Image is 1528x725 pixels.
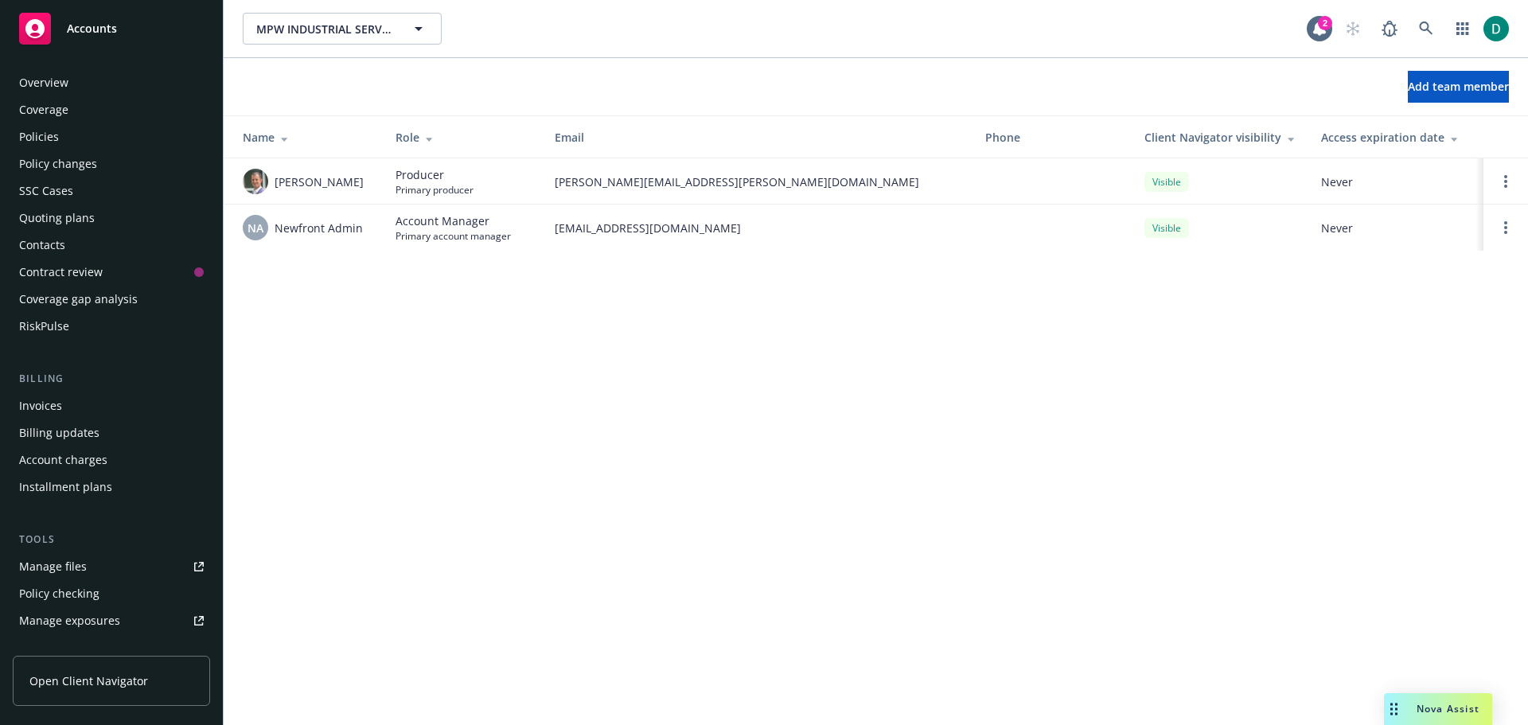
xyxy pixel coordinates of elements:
div: Policy changes [19,151,97,177]
div: Coverage [19,97,68,123]
div: Manage files [19,554,87,579]
span: Add team member [1408,79,1509,94]
span: Newfront Admin [275,220,363,236]
a: Accounts [13,6,210,51]
div: Manage exposures [19,608,120,633]
div: Policy checking [19,581,99,606]
div: Contacts [19,232,65,258]
a: Contract review [13,259,210,285]
span: [PERSON_NAME] [275,173,364,190]
a: Policy checking [13,581,210,606]
div: Overview [19,70,68,95]
div: SSC Cases [19,178,73,204]
div: Account charges [19,447,107,473]
a: Invoices [13,393,210,419]
span: [EMAIL_ADDRESS][DOMAIN_NAME] [555,220,960,236]
button: Add team member [1408,71,1509,103]
a: Report a Bug [1374,13,1405,45]
img: photo [243,169,268,194]
span: Never [1321,220,1471,236]
div: Tools [13,532,210,548]
span: Never [1321,173,1471,190]
span: NA [248,220,263,236]
div: Manage certificates [19,635,123,661]
a: Switch app [1447,13,1479,45]
a: SSC Cases [13,178,210,204]
span: Primary producer [396,183,474,197]
a: Open options [1496,172,1515,191]
a: Start snowing [1337,13,1369,45]
div: Billing [13,371,210,387]
button: MPW INDUSTRIAL SERVICES GROUP,INC. [243,13,442,45]
a: Contacts [13,232,210,258]
a: RiskPulse [13,314,210,339]
a: Open options [1496,218,1515,237]
a: Overview [13,70,210,95]
a: Search [1410,13,1442,45]
div: 2 [1318,16,1332,30]
a: Manage exposures [13,608,210,633]
span: Accounts [67,22,117,35]
a: Coverage gap analysis [13,286,210,312]
span: Producer [396,166,474,183]
span: MPW INDUSTRIAL SERVICES GROUP,INC. [256,21,394,37]
a: Billing updates [13,420,210,446]
span: Account Manager [396,212,511,229]
div: Visible [1144,172,1189,192]
a: Quoting plans [13,205,210,231]
div: Phone [985,129,1119,146]
a: Installment plans [13,474,210,500]
div: Quoting plans [19,205,95,231]
div: Policies [19,124,59,150]
div: Client Navigator visibility [1144,129,1296,146]
div: Visible [1144,218,1189,238]
a: Account charges [13,447,210,473]
div: Billing updates [19,420,99,446]
a: Manage files [13,554,210,579]
div: Installment plans [19,474,112,500]
a: Policy changes [13,151,210,177]
a: Manage certificates [13,635,210,661]
button: Nova Assist [1384,693,1492,725]
div: Contract review [19,259,103,285]
span: Primary account manager [396,229,511,243]
span: Open Client Navigator [29,672,148,689]
div: Invoices [19,393,62,419]
a: Policies [13,124,210,150]
span: Nova Assist [1417,702,1479,715]
a: Coverage [13,97,210,123]
div: Name [243,129,370,146]
div: RiskPulse [19,314,69,339]
div: Drag to move [1384,693,1404,725]
div: Coverage gap analysis [19,286,138,312]
img: photo [1483,16,1509,41]
div: Access expiration date [1321,129,1471,146]
div: Role [396,129,529,146]
span: [PERSON_NAME][EMAIL_ADDRESS][PERSON_NAME][DOMAIN_NAME] [555,173,960,190]
div: Email [555,129,960,146]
